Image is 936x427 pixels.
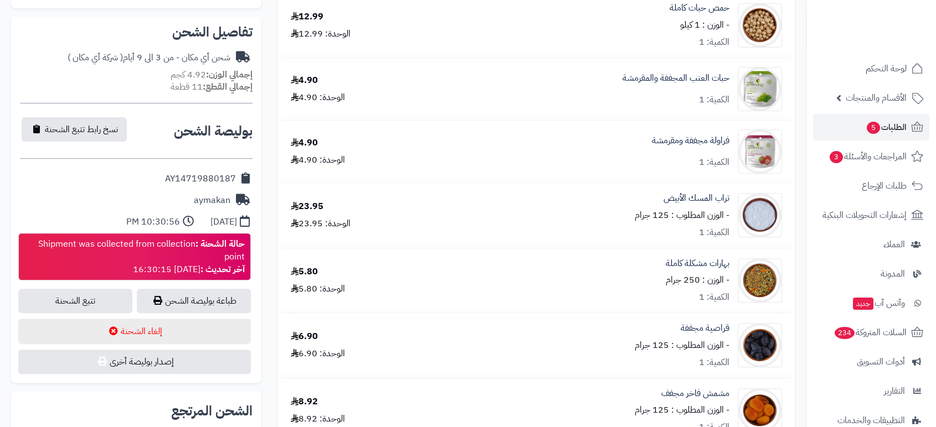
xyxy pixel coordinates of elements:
img: 1661715774-Musk%20Sand-90x90.jpg [738,193,781,237]
div: الوحدة: 8.92 [291,413,345,425]
span: وآتس آب [852,295,905,311]
span: المراجعات والأسئلة [829,149,907,164]
a: تراب المسك الأبيض [664,192,729,205]
div: الوحدة: 4.90 [291,154,345,166]
a: قراصية مجففة [681,322,729,335]
div: الكمية: 1 [699,36,729,49]
img: 1692462694-Whole%20Spice%20Mix-90x90.jpg [738,258,781,303]
img: 1646393620-Greenday%20Strawberry%20Front-90x90.jpg [738,129,781,174]
button: إصدار بوليصة أخرى [18,350,251,374]
a: الطلبات5 [813,114,929,140]
a: إشعارات التحويلات البنكية [813,202,929,228]
strong: آخر تحديث : [200,263,245,276]
h2: بوليصة الشحن [174,124,253,138]
div: 23.95 [291,200,323,213]
div: Shipment was collected from collection point [DATE] 16:30:15 [24,238,245,276]
a: السلات المتروكة234 [813,319,929,346]
a: حمص حبات كاملة [670,2,729,14]
h2: تفاصيل الشحن [20,25,253,39]
div: الكمية: 1 [699,356,729,369]
a: طباعة بوليصة الشحن [137,289,251,313]
span: 5 [867,122,880,134]
small: - الوزن المطلوب : 125 جرام [635,339,729,352]
div: الوحدة: 6.90 [291,347,345,360]
small: 11 قطعة [171,80,253,93]
img: 1646160451-Greenday%20Grape%20Front-90x90.jpg [738,67,781,111]
div: 4.90 [291,74,318,87]
a: لوحة التحكم [813,55,929,82]
span: 3 [830,151,843,163]
div: الكمية: 1 [699,226,729,239]
span: المدونة [881,266,905,282]
img: 1646404263-Chickpea,%20Whole-90x90.jpg [738,3,781,48]
a: طلبات الإرجاع [813,173,929,199]
button: إلغاء الشحنة [18,319,251,344]
a: المدونة [813,261,929,287]
div: الوحدة: 23.95 [291,217,351,230]
span: الطلبات [866,119,907,135]
span: التقارير [884,383,905,399]
div: AY14719880187 [165,173,236,185]
div: الكمية: 1 [699,291,729,304]
span: السلات المتروكة [834,325,907,340]
div: 6.90 [291,330,318,343]
div: الوحدة: 4.90 [291,91,345,104]
div: 5.80 [291,265,318,278]
div: 8.92 [291,395,318,408]
div: الوحدة: 5.80 [291,283,345,295]
a: التقارير [813,378,929,404]
img: logo-2.png [861,28,925,51]
a: تتبع الشحنة [18,289,132,313]
span: الأقسام والمنتجات [846,90,907,106]
div: 10:30:56 PM [126,216,180,228]
div: aymakan [194,194,230,207]
div: شحن أي مكان - من 3 الى 9 أيام [68,51,230,64]
button: نسخ رابط تتبع الشحنة [22,117,127,142]
strong: إجمالي القطع: [203,80,253,93]
a: بهارات مشكلة كاملة [666,257,729,270]
img: 1692468804-Dried%20Prunes-90x90.jpg [738,323,781,367]
span: جديد [853,298,873,310]
span: لوحة التحكم [866,61,907,76]
div: [DATE] [210,216,237,228]
span: 234 [835,327,855,339]
h2: الشحن المرتجع [171,404,253,418]
a: وآتس آبجديد [813,290,929,316]
a: أدوات التسويق [813,348,929,375]
div: الكمية: 1 [699,93,729,106]
div: الوحدة: 12.99 [291,28,351,40]
small: - الوزن المطلوب : 125 جرام [635,209,729,222]
div: 12.99 [291,11,323,23]
span: إشعارات التحويلات البنكية [822,207,907,223]
a: فراولة مجففة ومقرمشة [652,134,729,147]
span: ( شركة أي مكان ) [68,51,123,64]
span: أدوات التسويق [857,354,905,369]
span: نسخ رابط تتبع الشحنة [45,123,118,136]
div: 4.90 [291,137,318,149]
span: العملاء [883,237,905,252]
span: طلبات الإرجاع [862,178,907,194]
strong: إجمالي الوزن: [206,68,253,81]
div: الكمية: 1 [699,156,729,169]
strong: حالة الشحنة : [196,237,245,251]
small: - الوزن المطلوب : 125 جرام [635,403,729,416]
a: مشمش فاخر مجفف [661,387,729,400]
a: المراجعات والأسئلة3 [813,143,929,170]
a: حبات العنب المجففة والمقرمشة [623,72,729,85]
small: - الوزن : 250 جرام [666,273,729,287]
small: 4.92 كجم [171,68,253,81]
a: العملاء [813,231,929,258]
small: - الوزن : 1 كيلو [680,18,729,32]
